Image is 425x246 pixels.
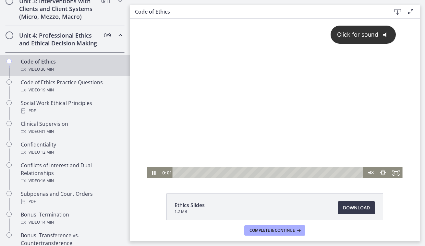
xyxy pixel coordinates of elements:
[104,31,111,39] span: 0 / 9
[260,148,273,159] button: Fullscreen
[21,141,122,156] div: Confidentiality
[40,148,54,156] span: · 12 min
[21,211,122,226] div: Bonus: Termination
[21,148,122,156] div: Video
[175,201,205,209] span: Ethics Slides
[21,128,122,135] div: Video
[21,190,122,205] div: Subpoenas and Court Orders
[338,201,375,214] a: Download
[21,218,122,226] div: Video
[244,225,305,236] button: Complete & continue
[19,31,98,47] h2: Unit 4: Professional Ethics and Ethical Decision Making
[247,148,260,159] button: Show settings menu
[21,58,122,73] div: Code of Ethics
[21,65,122,73] div: Video
[40,128,54,135] span: · 31 min
[40,218,54,226] span: · 14 min
[21,78,122,94] div: Code of Ethics Practice Questions
[21,120,122,135] div: Clinical Supervision
[21,177,122,185] div: Video
[234,148,247,159] button: Unmute
[40,65,54,73] span: · 36 min
[21,107,122,115] div: PDF
[21,99,122,115] div: Social Work Ethical Principles
[175,209,205,214] span: 1.2 MB
[21,161,122,185] div: Conflicts of Interest and Dual Relationships
[21,198,122,205] div: PDF
[40,86,54,94] span: · 19 min
[40,177,54,185] span: · 16 min
[21,86,122,94] div: Video
[130,19,420,178] iframe: Video Lesson
[135,8,381,16] h3: Code of Ethics
[343,204,370,212] span: Download
[249,228,295,233] span: Complete & continue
